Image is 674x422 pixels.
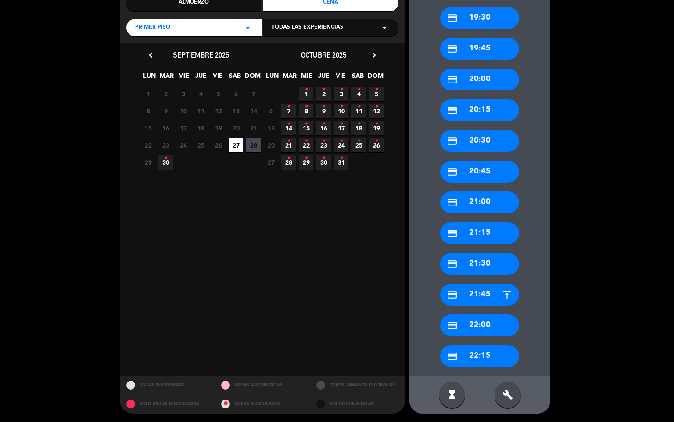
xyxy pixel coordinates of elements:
[265,71,280,85] span: LUN
[176,121,190,135] span: 17
[141,121,155,135] span: 15
[447,197,458,208] i: credit_card
[287,100,290,114] i: •
[502,390,513,400] i: build
[357,100,360,114] i: •
[301,50,346,59] span: octubre 2025
[440,161,519,183] div: 20:45
[357,83,360,97] i: •
[440,38,519,60] div: 19:45
[194,104,208,118] span: 11
[211,104,226,118] span: 12
[229,138,243,152] span: 27
[340,100,343,114] i: •
[305,83,308,97] i: •
[447,289,458,300] i: credit_card
[440,99,519,121] div: 20:15
[375,100,378,114] i: •
[299,104,313,118] span: 8
[164,151,167,165] i: •
[141,104,155,118] span: 8
[375,83,378,97] i: •
[243,22,253,33] i: arrow_drop_down
[299,121,313,135] span: 15
[246,121,261,135] span: 21
[351,138,366,152] span: 25
[299,138,313,152] span: 22
[369,104,384,118] span: 12
[215,376,310,395] div: MESAS RESTRINGIDAS
[158,87,173,101] span: 2
[447,390,457,400] i: hourglass_full
[440,222,519,244] div: 21:15
[334,87,348,101] span: 3
[215,395,310,414] div: MESAS BLOQUEADAS
[211,87,226,101] span: 5
[440,253,519,275] div: 21:30
[287,151,290,165] i: •
[176,104,190,118] span: 10
[211,121,226,135] span: 19
[447,166,458,177] i: credit_card
[334,155,348,170] span: 31
[334,138,348,152] span: 24
[379,22,390,33] i: arrow_drop_down
[305,117,308,131] i: •
[322,100,325,114] i: •
[120,395,215,414] div: SOLO MESAS BLOQUEADAS
[194,138,208,152] span: 25
[375,117,378,131] i: •
[340,151,343,165] i: •
[272,23,343,32] span: Todas las experiencias
[211,138,226,152] span: 26
[447,74,458,85] i: credit_card
[287,117,290,131] i: •
[440,314,519,336] div: 22:00
[357,134,360,148] i: •
[340,117,343,131] i: •
[322,83,325,97] i: •
[351,87,366,101] span: 4
[316,87,331,101] span: 2
[334,121,348,135] span: 17
[447,136,458,147] i: credit_card
[282,71,297,85] span: MAR
[305,100,308,114] i: •
[299,71,314,85] span: MIE
[369,138,384,152] span: 26
[316,71,331,85] span: JUE
[264,121,278,135] span: 13
[176,87,190,101] span: 3
[264,138,278,152] span: 20
[310,395,405,414] div: SIN DISPONIBILIDAD
[305,134,308,148] i: •
[447,320,458,331] i: credit_card
[369,121,384,135] span: 19
[322,151,325,165] i: •
[211,71,225,85] span: VIE
[229,104,243,118] span: 13
[333,71,348,85] span: VIE
[351,71,365,85] span: SAB
[194,87,208,101] span: 4
[229,121,243,135] span: 20
[299,87,313,101] span: 1
[141,138,155,152] span: 22
[316,104,331,118] span: 9
[368,71,382,85] span: DOM
[281,155,296,170] span: 28
[447,351,458,362] i: credit_card
[281,104,296,118] span: 7
[440,69,519,90] div: 20:00
[194,71,208,85] span: JUE
[375,134,378,148] i: •
[194,121,208,135] span: 18
[135,23,170,32] span: PRIMER PISO
[305,151,308,165] i: •
[351,104,366,118] span: 11
[146,50,155,60] i: chevron_left
[447,105,458,116] i: credit_card
[316,121,331,135] span: 16
[440,191,519,213] div: 21:00
[440,130,519,152] div: 20:30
